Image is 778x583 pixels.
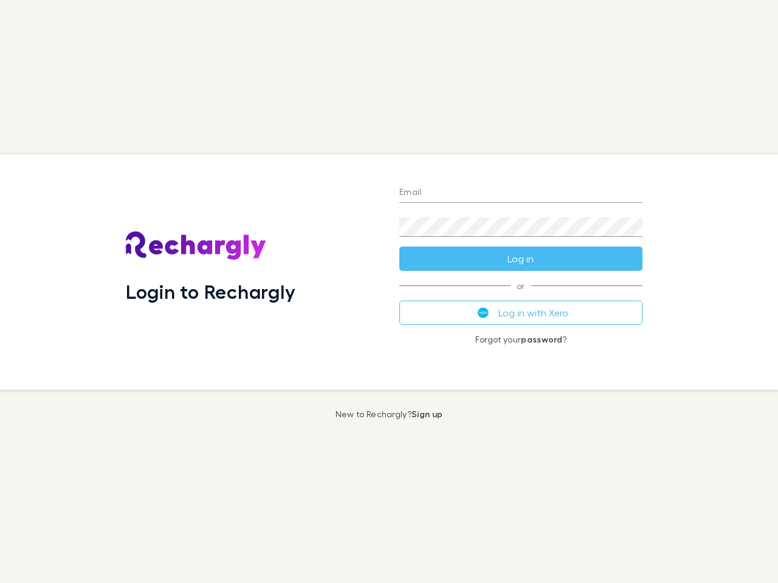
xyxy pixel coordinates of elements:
h1: Login to Rechargly [126,280,295,303]
a: password [521,334,562,344]
a: Sign up [411,409,442,419]
img: Rechargly's Logo [126,231,267,261]
p: New to Rechargly? [336,409,443,419]
img: Xero's logo [478,307,489,318]
button: Log in [399,247,642,271]
button: Log in with Xero [399,301,642,325]
p: Forgot your ? [399,335,642,344]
